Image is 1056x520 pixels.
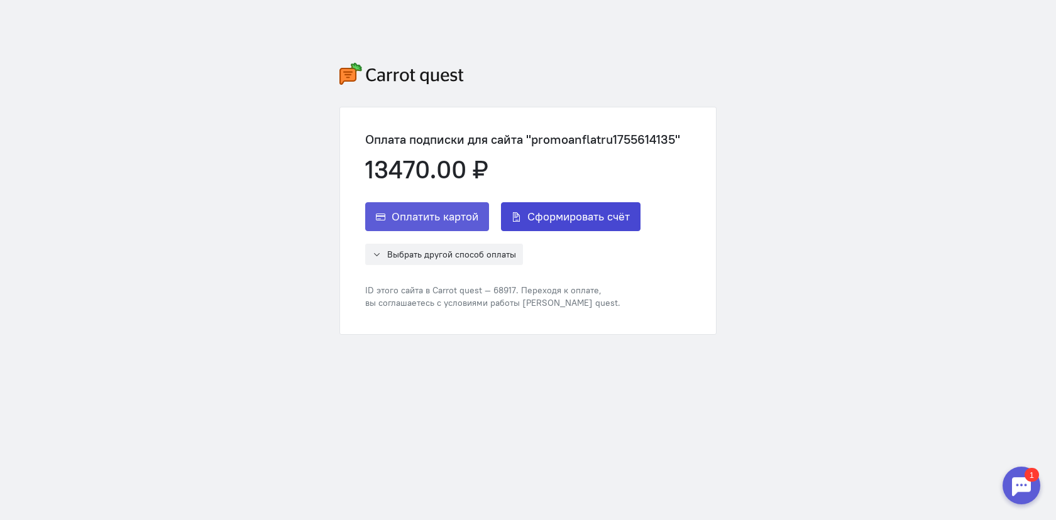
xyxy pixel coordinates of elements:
[365,156,680,183] div: 13470.00 ₽
[339,63,464,85] img: carrot-quest-logo.svg
[387,249,516,260] span: Выбрать другой способ оплаты
[365,202,489,231] button: Оплатить картой
[365,133,680,146] div: Оплата подписки для сайта "promoanflatru1755614135"
[28,8,43,21] div: 1
[365,244,523,265] button: Выбрать другой способ оплаты
[527,209,630,224] span: Сформировать счёт
[501,202,641,231] button: Сформировать счёт
[365,284,680,309] div: ID этого сайта в Carrot quest — 68917. Переходя к оплате, вы соглашаетесь с условиями работы [PER...
[392,209,478,224] span: Оплатить картой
